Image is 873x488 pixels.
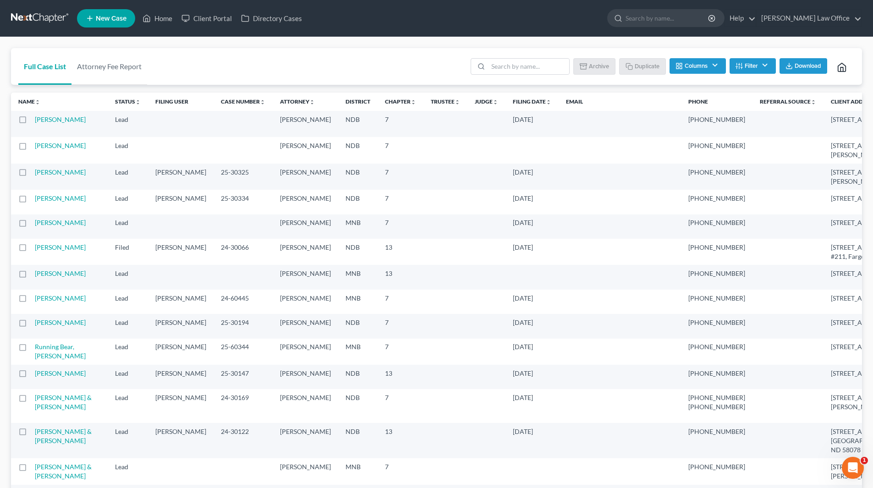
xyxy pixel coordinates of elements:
[71,48,147,85] a: Attorney Fee Report
[214,339,273,365] td: 25-60344
[338,389,378,422] td: NDB
[378,389,423,422] td: 7
[35,99,40,105] i: unfold_more
[505,190,559,214] td: [DATE]
[688,168,745,177] pre: [PHONE_NUMBER]
[35,194,86,202] a: [PERSON_NAME]
[378,265,423,289] td: 13
[273,137,338,163] td: [PERSON_NAME]
[626,10,709,27] input: Search by name...
[273,314,338,338] td: [PERSON_NAME]
[96,15,126,22] span: New Case
[688,369,745,378] pre: [PHONE_NUMBER]
[338,190,378,214] td: NDB
[148,339,214,365] td: [PERSON_NAME]
[108,164,148,190] td: Lead
[505,239,559,265] td: [DATE]
[688,393,745,411] pre: [PHONE_NUMBER] [PHONE_NUMBER]
[411,99,416,105] i: unfold_more
[505,164,559,190] td: [DATE]
[214,164,273,190] td: 25-30325
[273,389,338,422] td: [PERSON_NAME]
[378,239,423,265] td: 13
[35,394,92,411] a: [PERSON_NAME] & [PERSON_NAME]
[148,164,214,190] td: [PERSON_NAME]
[35,269,86,277] a: [PERSON_NAME]
[135,99,141,105] i: unfold_more
[505,290,559,314] td: [DATE]
[148,290,214,314] td: [PERSON_NAME]
[35,318,86,326] a: [PERSON_NAME]
[688,141,745,150] pre: [PHONE_NUMBER]
[493,99,498,105] i: unfold_more
[688,318,745,327] pre: [PHONE_NUMBER]
[730,58,776,74] button: Filter
[780,58,827,74] button: Download
[35,243,86,251] a: [PERSON_NAME]
[688,218,745,227] pre: [PHONE_NUMBER]
[148,389,214,422] td: [PERSON_NAME]
[431,98,460,105] a: Trusteeunfold_more
[236,10,307,27] a: Directory Cases
[108,339,148,365] td: Lead
[455,99,460,105] i: unfold_more
[108,265,148,289] td: Lead
[273,423,338,458] td: [PERSON_NAME]
[148,239,214,265] td: [PERSON_NAME]
[338,239,378,265] td: NDB
[378,365,423,389] td: 13
[273,365,338,389] td: [PERSON_NAME]
[505,423,559,458] td: [DATE]
[688,269,745,278] pre: [PHONE_NUMBER]
[725,10,756,27] a: Help
[861,457,868,464] span: 1
[273,111,338,137] td: [PERSON_NAME]
[35,294,86,302] a: [PERSON_NAME]
[378,137,423,163] td: 7
[842,457,864,479] iframe: Intercom live chat
[338,164,378,190] td: NDB
[273,190,338,214] td: [PERSON_NAME]
[378,314,423,338] td: 7
[757,10,862,27] a: [PERSON_NAME] Law Office
[688,194,745,203] pre: [PHONE_NUMBER]
[378,111,423,137] td: 7
[108,190,148,214] td: Lead
[338,111,378,137] td: NDB
[148,423,214,458] td: [PERSON_NAME]
[18,48,71,85] a: Full Case List
[273,164,338,190] td: [PERSON_NAME]
[338,365,378,389] td: NDB
[35,343,86,360] a: Running Bear, [PERSON_NAME]
[221,98,265,105] a: Case Numberunfold_more
[273,290,338,314] td: [PERSON_NAME]
[378,290,423,314] td: 7
[148,190,214,214] td: [PERSON_NAME]
[546,99,551,105] i: unfold_more
[35,142,86,149] a: [PERSON_NAME]
[505,314,559,338] td: [DATE]
[688,294,745,303] pre: [PHONE_NUMBER]
[378,190,423,214] td: 7
[488,59,569,74] input: Search by name...
[559,93,681,111] th: Email
[378,164,423,190] td: 7
[108,389,148,422] td: Lead
[795,62,821,70] span: Download
[309,99,315,105] i: unfold_more
[378,214,423,239] td: 7
[513,98,551,105] a: Filing Dateunfold_more
[670,58,725,74] button: Columns
[108,111,148,137] td: Lead
[688,243,745,252] pre: [PHONE_NUMBER]
[214,365,273,389] td: 25-30147
[35,168,86,176] a: [PERSON_NAME]
[338,93,378,111] th: District
[35,428,92,444] a: [PERSON_NAME] & [PERSON_NAME]
[214,389,273,422] td: 24-30169
[214,423,273,458] td: 24-30122
[138,10,177,27] a: Home
[688,342,745,351] pre: [PHONE_NUMBER]
[108,137,148,163] td: Lead
[35,369,86,377] a: [PERSON_NAME]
